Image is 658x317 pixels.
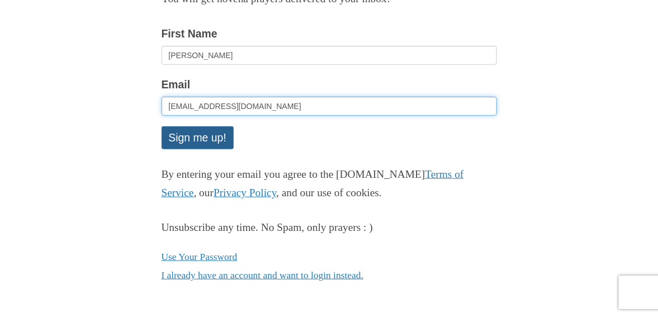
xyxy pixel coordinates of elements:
label: First Name [162,25,217,43]
a: I already have an account and want to login instead. [162,269,364,281]
a: Terms of Service [162,168,464,198]
label: Email [162,75,191,94]
div: Unsubscribe any time. No Spam, only prayers : ) [162,219,497,237]
a: Use Your Password [162,251,238,262]
p: By entering your email you agree to the [DOMAIN_NAME] , our , and our use of cookies. [162,165,497,202]
input: Optional [162,46,497,65]
button: Sign me up! [162,126,234,149]
a: Privacy Policy [214,187,276,198]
